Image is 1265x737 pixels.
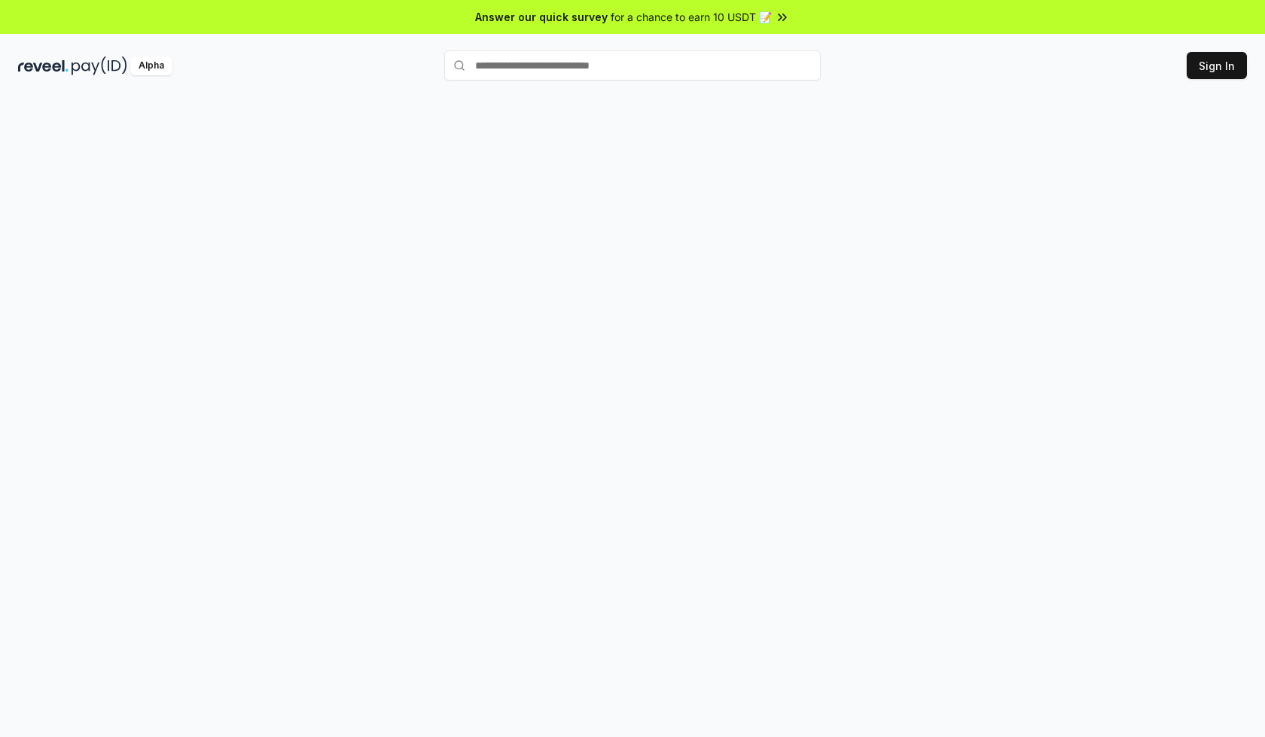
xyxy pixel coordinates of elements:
[611,9,772,25] span: for a chance to earn 10 USDT 📝
[18,56,69,75] img: reveel_dark
[1187,52,1247,79] button: Sign In
[130,56,172,75] div: Alpha
[475,9,608,25] span: Answer our quick survey
[72,56,127,75] img: pay_id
